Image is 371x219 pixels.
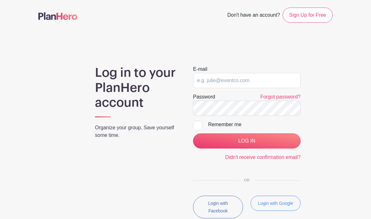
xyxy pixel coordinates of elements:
[208,121,301,128] div: Remember me
[95,124,178,139] p: Organize your group. Save yourself some time.
[225,154,301,160] a: Didn't receive confirmation email?
[283,8,333,23] a: Sign Up for Free
[239,178,255,182] span: OR
[260,94,301,99] a: Forgot password?
[38,12,77,20] img: logo-507f7623f17ff9eddc593b1ce0a138ce2505c220e1c5a4e2b4648c50719b7d32.svg
[193,65,207,73] label: E-mail
[251,196,301,211] button: Login with Google
[258,201,293,206] small: Login with Google
[193,196,243,218] button: Login with Facebook
[208,201,228,213] small: Login with Facebook
[193,73,301,88] input: e.g. julie@eventco.com
[193,93,215,101] label: Password
[95,65,178,110] h1: Log in to your PlanHero account
[227,9,280,23] span: Don't have an account?
[193,133,301,149] input: LOG IN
